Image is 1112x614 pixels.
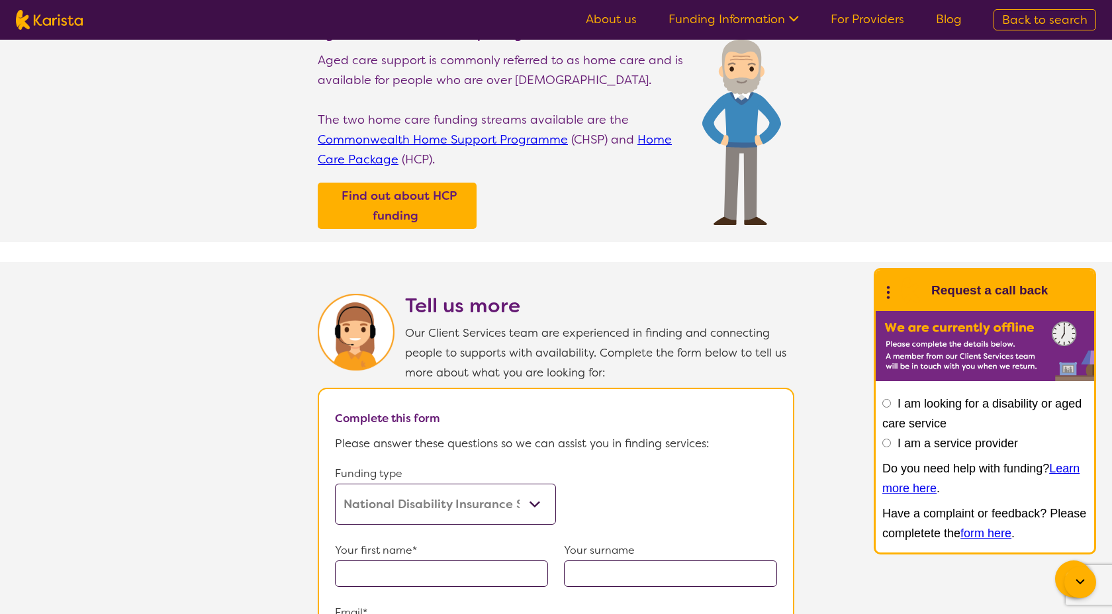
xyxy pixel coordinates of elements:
[16,10,83,30] img: Karista logo
[1055,560,1092,597] button: Channel Menu
[586,11,637,27] a: About us
[898,437,1018,450] label: I am a service provider
[405,323,794,382] p: Our Client Services team are experienced in finding and connecting people to supports with availa...
[342,188,457,224] b: Find out about HCP funding
[831,11,904,27] a: For Providers
[669,11,799,27] a: Funding Information
[882,504,1088,543] p: Have a complaint or feedback? Please completete the .
[564,541,777,560] p: Your surname
[931,281,1048,300] h1: Request a call back
[882,459,1088,498] p: Do you need help with funding? .
[702,40,781,225] img: Find Age care and home care package services and providers
[318,110,689,169] p: The two home care funding streams available are the (CHSP) and (HCP).
[318,132,568,148] a: Commonwealth Home Support Programme
[335,411,440,425] b: Complete this form
[1002,12,1088,28] span: Back to search
[335,464,556,484] p: Funding type
[318,50,689,90] p: Aged care support is commonly referred to as home care and is available for people who are over [...
[897,277,923,304] img: Karista
[335,541,548,560] p: Your first name*
[876,311,1094,381] img: Karista offline chat form to request call back
[318,294,394,371] img: Karista Client Service
[405,294,794,318] h2: Tell us more
[960,527,1011,540] a: form here
[994,9,1096,30] a: Back to search
[882,397,1082,430] label: I am looking for a disability or aged care service
[321,186,473,226] a: Find out about HCP funding
[335,433,777,453] p: Please answer these questions so we can assist you in finding services:
[936,11,962,27] a: Blog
